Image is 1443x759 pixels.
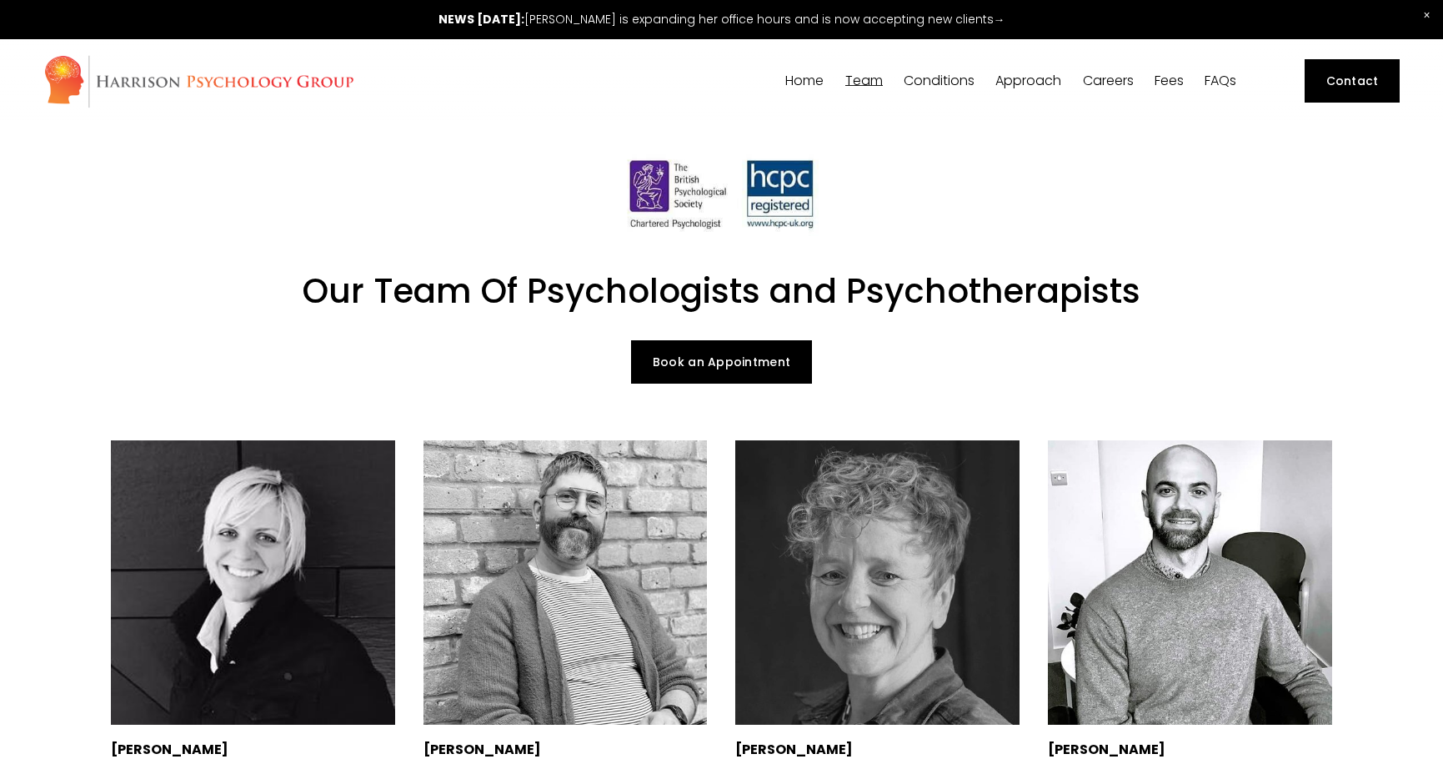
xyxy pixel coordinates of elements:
[845,74,883,88] span: Team
[111,270,1331,312] h1: Our Team Of Psychologists and Psychotherapists
[618,150,826,235] img: HCPC Registered Psychologists London
[995,73,1061,89] a: folder dropdown
[1083,73,1134,89] a: Careers
[631,340,811,384] a: Book an Appointment
[904,74,975,88] span: Conditions
[1155,73,1184,89] a: Fees
[904,73,975,89] a: folder dropdown
[845,73,883,89] a: folder dropdown
[43,54,354,108] img: Harrison Psychology Group
[785,73,824,89] a: Home
[995,74,1061,88] span: Approach
[1205,73,1236,89] a: FAQs
[1305,59,1400,103] a: Contact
